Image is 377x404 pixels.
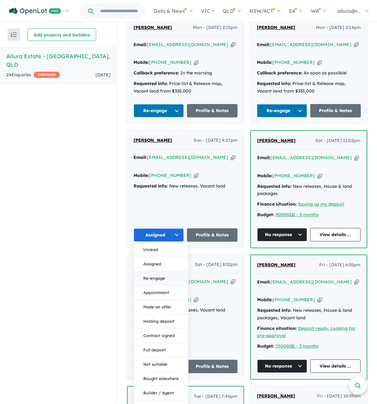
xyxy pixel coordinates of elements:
div: New releases, House & land packages, Vacant land [257,307,360,322]
a: [PERSON_NAME] [257,24,295,31]
strong: Email: [134,42,147,47]
div: Price-list & Release map, Vacant land from $335,000 [257,80,361,95]
div: | [257,211,360,219]
strong: Finance situation: [257,326,297,331]
div: In the morning [134,69,237,77]
button: Copy [317,173,322,179]
a: [EMAIL_ADDRESS][DOMAIN_NAME] [147,42,228,47]
button: No response [257,228,307,241]
button: Copy [194,59,198,66]
strong: Email: [257,279,271,285]
a: Deposit ready, Looking for pre-approval [257,326,355,339]
button: Full deposit [134,343,188,357]
button: Copy [194,296,198,303]
button: Not suitable [134,357,188,372]
a: View details ... [310,359,360,373]
div: New releases, House & land packages [257,183,360,198]
button: Builder / Agent [134,386,188,400]
strong: Requested info: [134,81,168,86]
button: Copy [354,154,359,161]
button: Holding deposit [134,314,188,329]
span: Mon - [DATE] 2:15pm [193,24,237,31]
strong: Budget: [257,343,274,349]
a: [PERSON_NAME] [134,137,172,144]
strong: Finance situation: [257,201,297,207]
span: [PERSON_NAME] [257,25,295,30]
strong: Mobile: [257,173,273,178]
button: Re-engage [134,104,184,117]
div: New releases, Vacant land [134,183,237,190]
a: [EMAIL_ADDRESS][DOMAIN_NAME] [271,155,352,160]
a: View details ... [310,228,360,241]
a: Profile & Notes [310,104,361,117]
u: Saving up my deposit [298,201,344,207]
button: Re-engage [257,104,307,117]
span: [PERSON_NAME] [257,262,296,268]
img: sort.svg [11,32,17,37]
a: [EMAIL_ADDRESS][DOMAIN_NAME] [147,154,228,160]
span: [PERSON_NAME] [257,138,296,143]
span: Tue - [DATE] 7:46pm [194,393,237,400]
div: | [257,343,360,350]
a: 750000 [276,343,292,349]
button: Add projects and builders [27,28,96,41]
strong: Requested info: [257,307,291,313]
span: [PERSON_NAME] [134,137,172,143]
a: Profile & Notes [187,104,237,117]
a: 1 - 3 months [293,212,319,217]
span: [DATE] [95,72,110,78]
strong: Mobile: [134,59,149,65]
a: 1 - 3 months [293,343,318,349]
a: [PERSON_NAME] [257,261,296,269]
button: Appointment [134,286,188,300]
a: [PERSON_NAME] [134,24,172,31]
span: Mon - [DATE] 2:14pm [316,24,361,31]
span: Sun - [DATE] 4:27pm [193,137,237,144]
a: [PHONE_NUMBER] [273,297,315,302]
a: Profile & Notes [187,360,237,373]
span: Sat - [DATE] 11:02pm [315,137,360,145]
button: Copy [231,41,235,48]
strong: Requested info: [257,81,291,86]
strong: Callback preference: [257,70,302,76]
span: CASHBACK [34,72,60,78]
button: Unread [134,243,188,257]
img: Openlot PRO Logo White [9,7,61,15]
button: Bought elsewhere [134,372,188,386]
span: [PERSON_NAME] [134,25,172,30]
span: allura@r... [337,8,360,14]
button: No response [257,359,307,373]
a: 900000 [276,212,292,217]
a: [PERSON_NAME] [257,137,296,145]
div: Price-list & Release map, Vacant land from $335,000 [134,80,237,95]
div: As soon as possible! [257,69,361,77]
a: Profile & Notes [187,228,237,242]
button: Copy [317,297,322,303]
button: Contract signed [134,329,188,343]
strong: Callback preference: [134,70,179,76]
span: Fri - [DATE] 6:35pm [319,261,360,269]
strong: Budget: [257,212,274,217]
input: Try estate name, suburb, builder or developer [95,4,143,18]
strong: Email: [257,155,271,160]
button: Copy [317,59,322,66]
a: [EMAIL_ADDRESS][DOMAIN_NAME] [270,42,351,47]
button: Re-engage [134,271,188,286]
span: Sat - [DATE] 8:32pm [195,261,237,269]
a: [PHONE_NUMBER] [149,59,191,65]
span: [PERSON_NAME] [257,393,295,399]
div: 24 Enquir ies [6,71,60,79]
button: Copy [231,154,235,161]
button: Copy [354,279,359,285]
strong: Mobile: [257,297,273,302]
a: [PERSON_NAME] [257,392,295,400]
a: [PHONE_NUMBER] [149,173,191,178]
a: [PHONE_NUMBER] [149,297,191,302]
strong: Requested info: [257,183,291,189]
span: Fri - [DATE] 10:39am [317,392,361,400]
